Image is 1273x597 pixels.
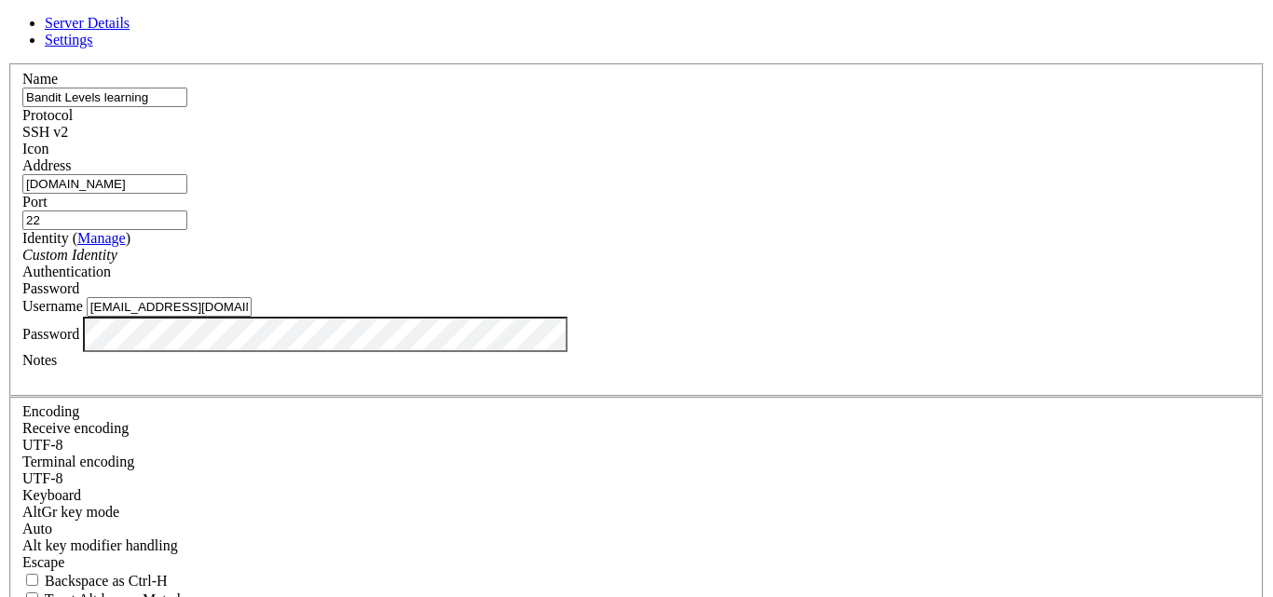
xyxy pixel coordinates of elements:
[22,352,57,368] label: Notes
[87,297,252,317] input: Login Username
[22,403,79,419] label: Encoding
[22,247,1251,264] div: Custom Identity
[22,521,52,536] span: Auto
[22,264,111,279] label: Authentication
[26,574,38,586] input: Backspace as Ctrl-H
[73,230,130,246] span: ( )
[22,124,68,140] span: SSH v2
[22,280,1251,297] div: Password
[22,437,1251,454] div: UTF-8
[22,420,129,436] label: Set the expected encoding for data received from the host. If the encodings do not match, visual ...
[22,298,83,314] label: Username
[22,88,187,107] input: Server Name
[22,71,58,87] label: Name
[22,470,63,486] span: UTF-8
[22,470,1251,487] div: UTF-8
[45,573,168,589] span: Backspace as Ctrl-H
[22,537,178,553] label: Controls how the Alt key is handled. Escape: Send an ESC prefix. 8-Bit: Add 128 to the typed char...
[22,554,64,570] span: Escape
[22,280,79,296] span: Password
[22,437,63,453] span: UTF-8
[22,521,1251,537] div: Auto
[22,157,71,173] label: Address
[22,573,168,589] label: If true, the backspace should send BS ('\x08', aka ^H). Otherwise the backspace key should send '...
[22,247,117,263] i: Custom Identity
[77,230,126,246] a: Manage
[22,174,187,194] input: Host Name or IP
[22,124,1251,141] div: SSH v2
[45,32,93,47] a: Settings
[22,325,79,341] label: Password
[22,107,73,123] label: Protocol
[22,141,48,156] label: Icon
[22,487,81,503] label: Keyboard
[22,454,134,469] label: The default terminal encoding. ISO-2022 enables character map translations (like graphics maps). ...
[45,15,130,31] a: Server Details
[22,210,187,230] input: Port Number
[22,554,1251,571] div: Escape
[22,504,119,520] label: Set the expected encoding for data received from the host. If the encodings do not match, visual ...
[22,194,48,210] label: Port
[22,230,130,246] label: Identity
